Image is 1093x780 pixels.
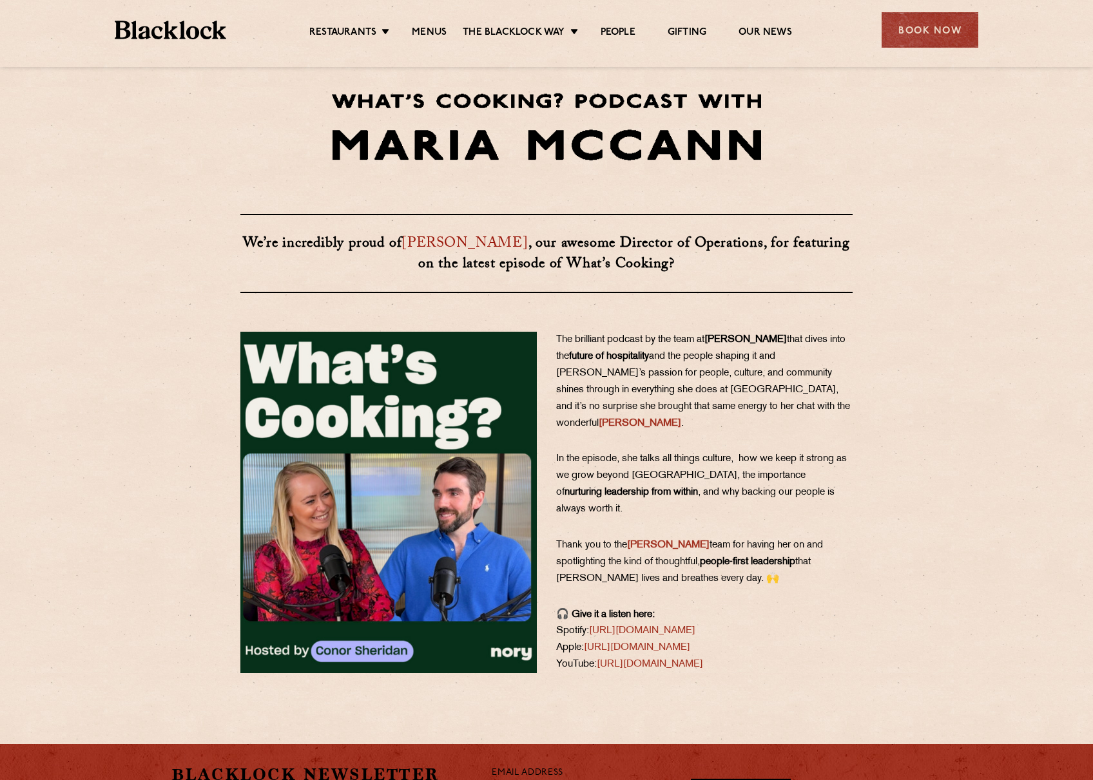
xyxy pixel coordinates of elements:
p: In the episode, she talks all things culture, how we keep it strong as we grow beyond [GEOGRAPHIC... [556,451,853,518]
strong: future of hospitality [569,352,649,361]
strong: people-first leadership [700,557,795,567]
p: Thank you to the team for having her on and spotlighting the kind of thoughtful, that [PERSON_NAM... [556,537,853,587]
a: [PERSON_NAME] [401,233,528,256]
strong: [PERSON_NAME] [704,335,787,345]
a: [URL][DOMAIN_NAME] [589,626,695,636]
div: Book Now [882,12,978,48]
a: [PERSON_NAME] [599,419,681,428]
a: Our News [739,26,792,41]
a: The Blacklock Way [463,26,565,41]
p: The brilliant podcast by the team at that dives into the and the people shaping it and [PERSON_NA... [556,332,853,432]
img: BL_Textured_Logo-footer-cropped.svg [115,21,226,39]
a: [URL][DOMAIN_NAME] [584,643,690,652]
a: [URL][DOMAIN_NAME] [597,660,703,669]
a: Menus [412,26,447,41]
strong: 🎧 Give it a listen here: [556,610,655,620]
a: Gifting [668,26,706,41]
a: People [601,26,635,41]
p: Spotify: Apple: YouTube: [556,607,853,674]
a: Restaurants [309,26,376,41]
a: [PERSON_NAME] [627,540,710,550]
strong: nurturing leadership from within [565,488,698,497]
strong: We’re incredibly proud of , our awesome Director of Operations, for featuring on the latest episo... [243,233,849,277]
